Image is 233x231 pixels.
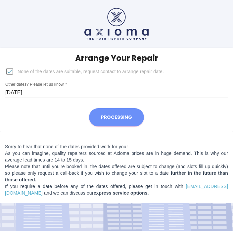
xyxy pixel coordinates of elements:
b: further in the future than those offered. [5,170,228,182]
a: [EMAIL_ADDRESS][DOMAIN_NAME] [5,184,228,196]
span: None of the dates are suitable, request contact to arrange repair date. [18,68,164,75]
b: express service options. [94,190,149,196]
p: Sorry to hear that none of the dates provided work for you! As you can imagine, quality repairers... [5,143,228,196]
label: Other dates? Please let us know. [5,82,67,87]
img: axioma [84,8,149,40]
h5: Arrange Your Repair [75,53,158,64]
